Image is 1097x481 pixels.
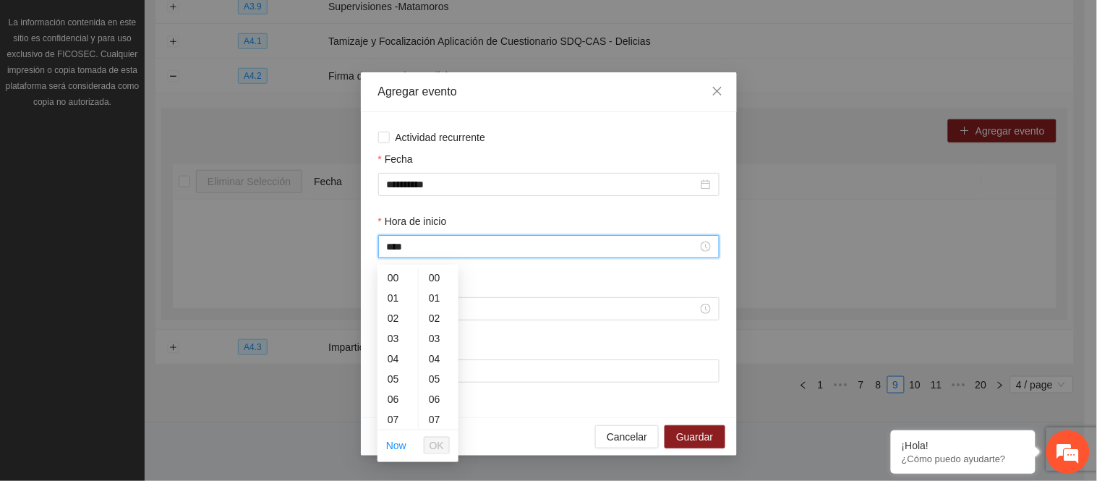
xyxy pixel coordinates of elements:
div: 05 [419,369,458,389]
button: Guardar [665,425,725,448]
div: 03 [419,328,458,349]
div: Agregar evento [378,84,720,100]
button: Close [698,72,737,111]
span: Estamos en línea. [84,158,200,304]
span: close [712,85,723,97]
div: 04 [377,349,418,369]
div: 02 [419,308,458,328]
div: 06 [377,389,418,409]
a: Now [386,440,406,451]
div: 06 [419,389,458,409]
input: Hora de fin [387,301,698,317]
label: Fecha [378,151,413,167]
div: Chatee con nosotros ahora [75,74,243,93]
input: Lugar [378,359,720,383]
div: 02 [377,308,418,328]
textarea: Escriba su mensaje y pulse “Intro” [7,324,276,375]
label: Hora de inicio [378,213,447,229]
button: OK [424,437,450,454]
div: 00 [377,268,418,288]
input: Fecha [387,176,698,192]
div: 05 [377,369,418,389]
div: 07 [377,409,418,430]
button: Cancelar [595,425,659,448]
div: ¡Hola! [902,440,1025,451]
div: 00 [419,268,458,288]
div: 03 [377,328,418,349]
span: Actividad recurrente [390,129,492,145]
input: Hora de inicio [387,239,698,255]
div: 07 [419,409,458,430]
div: Minimizar ventana de chat en vivo [237,7,272,42]
div: 01 [377,288,418,308]
p: ¿Cómo puedo ayudarte? [902,454,1025,464]
span: Guardar [676,429,713,445]
div: 01 [419,288,458,308]
span: Cancelar [607,429,647,445]
div: 04 [419,349,458,369]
